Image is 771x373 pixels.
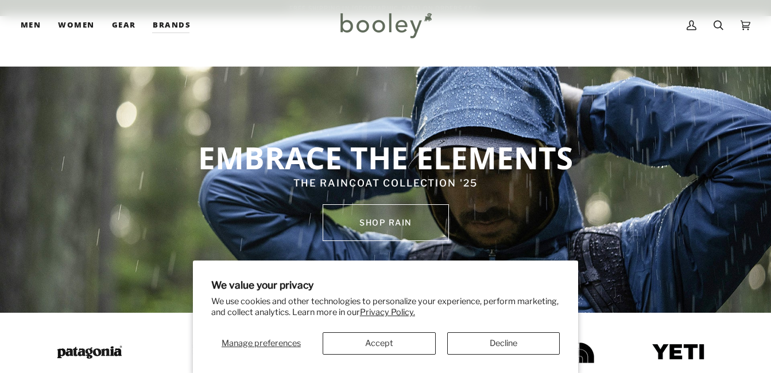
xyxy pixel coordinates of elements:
span: Women [58,20,94,31]
span: Brands [153,20,191,31]
img: Booley [335,9,436,42]
span: Gear [112,20,136,31]
a: SHOP rain [323,204,449,241]
h2: We value your privacy [211,279,560,291]
span: Manage preferences [222,338,301,348]
span: Men [21,20,41,31]
p: EMBRACE THE ELEMENTS [162,138,609,176]
button: Accept [323,332,436,355]
button: Decline [447,332,560,355]
p: THE RAINCOAT COLLECTION '25 [162,176,609,191]
a: Privacy Policy. [360,307,415,317]
p: We use cookies and other technologies to personalize your experience, perform marketing, and coll... [211,296,560,318]
button: Manage preferences [211,332,311,355]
